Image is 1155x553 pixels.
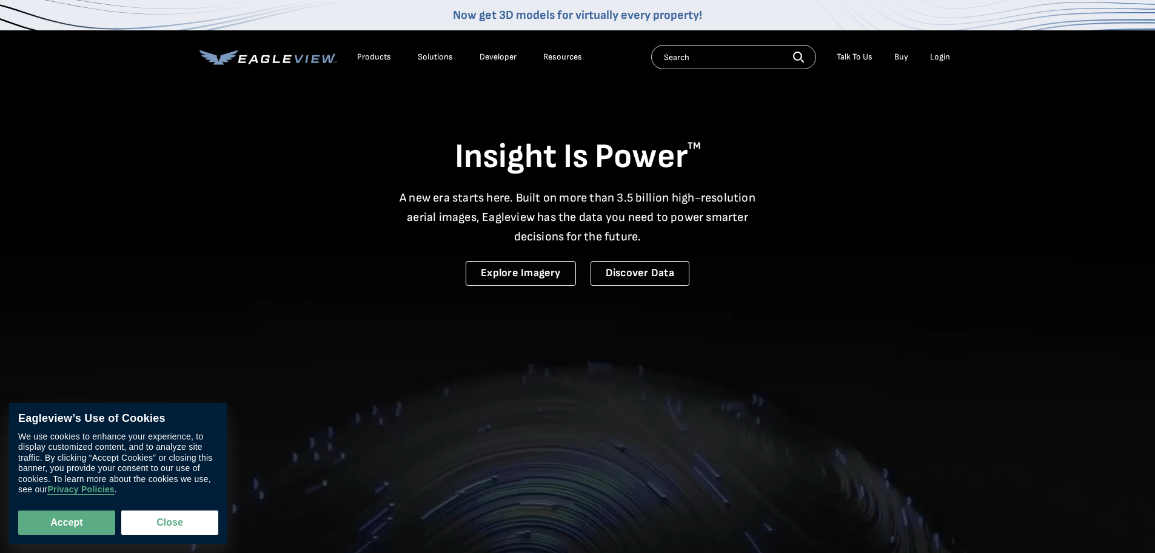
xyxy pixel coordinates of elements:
[837,52,872,63] div: Talk To Us
[543,52,582,63] div: Resources
[651,45,816,69] input: Search
[357,52,391,63] div: Products
[418,52,453,63] div: Solutions
[18,511,115,535] button: Accept
[47,485,114,495] a: Privacy Policies
[18,412,218,426] div: Eagleview’s Use of Cookies
[466,261,576,286] a: Explore Imagery
[688,140,701,152] sup: TM
[930,52,950,63] div: Login
[392,188,763,246] p: A new era starts here. Built on more than 3.5 billion high-resolution aerial images, Eagleview ha...
[591,261,689,286] a: Discover Data
[480,52,517,63] a: Developer
[18,432,218,495] div: We use cookies to enhance your experience, to display customized content, and to analyze site tra...
[199,136,956,178] h1: Insight Is Power
[121,511,218,535] button: Close
[453,8,702,22] a: Now get 3D models for virtually every property!
[894,52,908,63] a: Buy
